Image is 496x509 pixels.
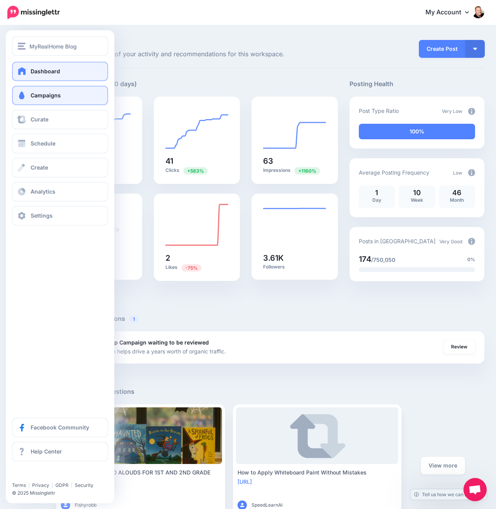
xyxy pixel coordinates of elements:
[463,478,487,501] a: Open chat
[403,189,431,196] p: 10
[443,340,475,354] a: Review
[453,170,462,176] span: Low
[12,36,108,56] button: MyRealHome Blog
[31,188,55,195] span: Analytics
[263,254,326,262] h5: 3.61K
[411,197,423,203] span: Week
[31,140,55,147] span: Schedule
[263,157,326,165] h5: 63
[359,106,399,115] p: Post Type Ratio
[165,264,228,271] p: Likes
[263,264,326,270] p: Followers
[371,256,395,263] span: /750,050
[31,212,53,219] span: Settings
[56,314,484,324] h5: Recommended Actions
[61,468,220,486] div: 13 BEST [DATE] READ ALOUDS FOR 1ST AND 2ND GRADE KIDS
[12,418,108,437] a: Facebook Community
[12,86,108,105] a: Campaigns
[359,237,436,246] p: Posts in [GEOGRAPHIC_DATA]
[359,168,429,177] p: Average Posting Frequency
[12,206,108,225] a: Settings
[12,471,72,479] iframe: Twitter Follow Button
[31,68,60,74] span: Dashboard
[251,501,282,509] span: SpeedLearnAI
[238,478,252,485] a: [URL]
[443,189,471,196] p: 46
[359,254,371,264] span: 174
[439,239,462,244] span: Very Good
[12,182,108,201] a: Analytics
[12,158,108,177] a: Create
[12,134,108,153] a: Schedule
[31,164,48,171] span: Create
[76,347,226,356] p: Each campaign helps drive a years worth of organic traffic.
[75,501,96,509] span: Fishyrobb
[467,256,475,263] span: 0%
[18,43,26,50] img: menu.png
[418,3,484,22] a: My Account
[12,482,26,488] a: Terms
[71,482,72,488] span: |
[75,482,93,488] a: Security
[263,167,326,174] p: Impressions
[419,40,465,58] a: Create Post
[165,167,228,174] p: Clicks
[31,448,62,455] span: Help Center
[28,482,30,488] span: |
[165,254,228,262] h5: 2
[12,489,114,497] li: © 2025 Missinglettr
[52,482,53,488] span: |
[31,116,48,123] span: Curate
[76,339,209,346] b: You have 1 Drip Campaign waiting to be reviewed
[12,62,108,81] a: Dashboard
[7,6,60,19] img: Missinglettr
[442,108,462,114] span: Very Low
[372,197,381,203] span: Day
[129,315,139,323] span: 1
[468,108,475,115] img: info-circle-grey.png
[294,167,320,175] span: Previous period: 5
[165,157,228,165] h5: 41
[29,42,77,51] span: MyRealHome Blog
[12,442,108,461] a: Help Center
[56,49,338,59] span: Here's an overview of your activity and recommendations for this workspace.
[32,482,49,488] a: Privacy
[363,189,391,196] p: 1
[410,489,487,500] a: Tell us how we can improve
[12,110,108,129] a: Curate
[359,124,475,139] div: 100% of your posts in the last 30 days have been from Drip Campaigns
[181,264,201,272] span: Previous period: 8
[468,169,475,176] img: info-circle-grey.png
[468,238,475,245] img: info-circle-grey.png
[421,457,465,474] a: View more
[31,92,61,99] span: Campaigns
[450,197,464,203] span: Month
[56,387,484,396] h5: Curated Post Suggestions
[31,424,89,431] span: Facebook Community
[350,79,484,89] h5: Posting Health
[238,468,397,477] div: How to Apply Whiteboard Paint Without Mistakes
[55,482,69,488] a: GDPR
[183,167,208,175] span: Previous period: 6
[473,48,477,50] img: arrow-down-white.png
